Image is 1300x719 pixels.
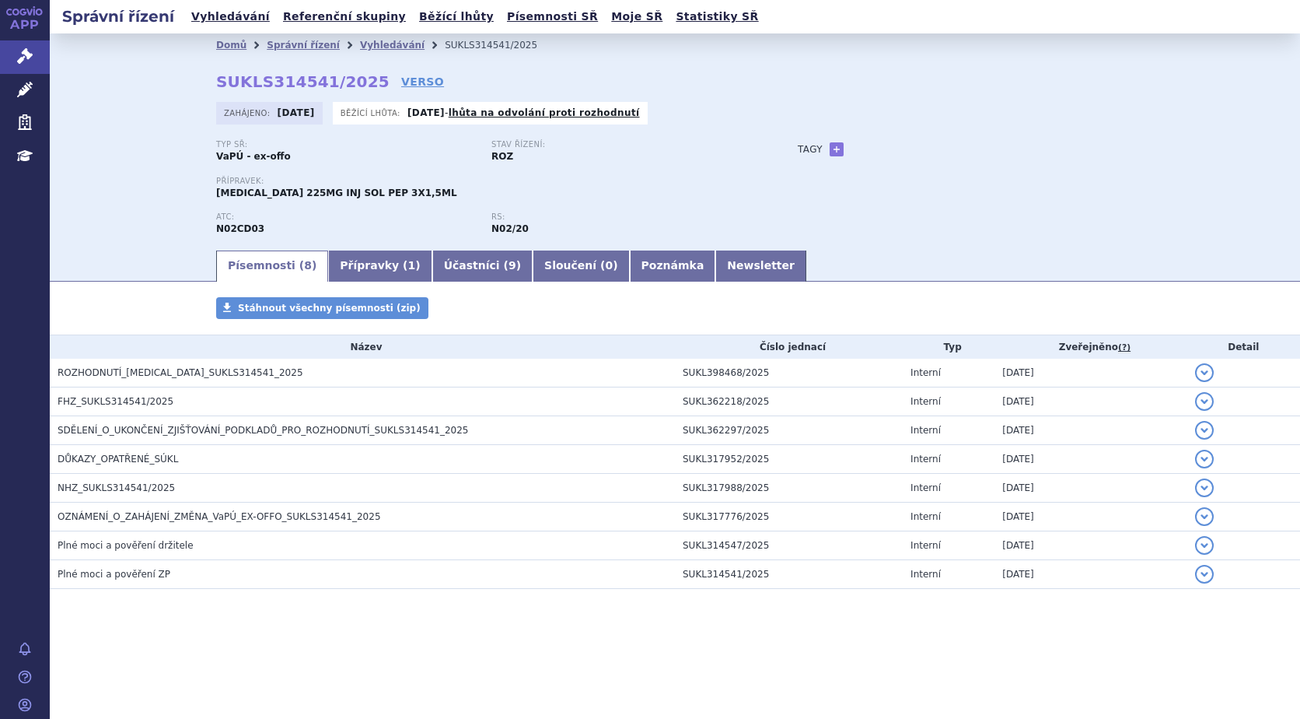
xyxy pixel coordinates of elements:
[216,251,328,282] a: Písemnosti (8)
[675,445,903,474] td: SUKL317952/2025
[216,188,457,198] span: [MEDICAL_DATA] 225MG INJ SOL PEP 3X1,5ML
[401,74,444,89] a: VERSO
[341,107,404,119] span: Běžící lhůta:
[58,540,194,551] span: Plné moci a pověření držitele
[187,6,274,27] a: Vyhledávání
[508,259,516,272] span: 9
[910,425,941,436] span: Interní
[606,6,667,27] a: Moje SŘ
[675,388,903,416] td: SUKL362218/2025
[50,335,675,359] th: Název
[278,107,315,118] strong: [DATE]
[304,259,312,272] span: 8
[407,107,445,118] strong: [DATE]
[1195,392,1214,411] button: detail
[407,107,640,119] p: -
[675,359,903,388] td: SUKL398468/2025
[50,5,187,27] h2: Správní řízení
[910,511,941,522] span: Interní
[1195,363,1214,382] button: detail
[360,40,425,51] a: Vyhledávání
[216,40,246,51] a: Domů
[910,454,941,465] span: Interní
[58,511,381,522] span: OZNÁMENÍ_O_ZAHÁJENÍ_ZMĚNA_VaPÚ_EX-OFFO_SUKLS314541_2025
[994,503,1186,531] td: [DATE]
[491,212,751,222] p: RS:
[58,569,170,580] span: Plné moci a pověření ZP
[715,251,806,282] a: Newsletter
[216,72,390,91] strong: SUKLS314541/2025
[910,569,941,580] span: Interní
[910,367,941,378] span: Interní
[216,223,264,234] strong: FREMANEZUMAB
[1195,507,1214,526] button: detail
[238,303,421,314] span: Stáhnout všechny písemnosti (zip)
[58,367,303,378] span: ROZHODNUTÍ_AJOVY_SUKLS314541_2025
[216,140,476,149] p: Typ SŘ:
[910,540,941,551] span: Interní
[798,140,823,159] h3: Tagy
[994,560,1186,589] td: [DATE]
[675,503,903,531] td: SUKL317776/2025
[1195,536,1214,555] button: detail
[491,151,513,162] strong: ROZ
[278,6,411,27] a: Referenční skupiny
[216,297,428,319] a: Stáhnout všechny písemnosti (zip)
[328,251,432,282] a: Přípravky (1)
[1195,450,1214,468] button: detail
[994,359,1186,388] td: [DATE]
[267,40,340,51] a: Správní řízení
[630,251,716,282] a: Poznámka
[414,6,498,27] a: Běžící lhůty
[675,474,903,503] td: SUKL317988/2025
[994,388,1186,416] td: [DATE]
[994,445,1186,474] td: [DATE]
[58,482,175,493] span: NHZ_SUKLS314541/2025
[502,6,603,27] a: Písemnosti SŘ
[432,251,533,282] a: Účastníci (9)
[1118,342,1131,353] abbr: (?)
[449,107,640,118] a: lhůta na odvolání proti rozhodnutí
[224,107,273,119] span: Zahájeno:
[994,335,1186,359] th: Zveřejněno
[903,335,994,359] th: Typ
[491,223,529,234] strong: monoklonální protilátky – antimigrenika
[58,396,173,407] span: FHZ_SUKLS314541/2025
[216,177,767,186] p: Přípravek:
[675,416,903,445] td: SUKL362297/2025
[605,259,613,272] span: 0
[216,212,476,222] p: ATC:
[445,33,557,57] li: SUKLS314541/2025
[1195,421,1214,440] button: detail
[216,151,291,162] strong: VaPÚ - ex-offo
[1195,479,1214,497] button: detail
[994,474,1186,503] td: [DATE]
[675,531,903,560] td: SUKL314547/2025
[675,335,903,359] th: Číslo jednací
[408,259,416,272] span: 1
[994,531,1186,560] td: [DATE]
[533,251,629,282] a: Sloučení (0)
[1195,565,1214,584] button: detail
[491,140,751,149] p: Stav řízení:
[671,6,763,27] a: Statistiky SŘ
[910,482,941,493] span: Interní
[830,142,844,156] a: +
[58,425,468,436] span: SDĚLENÍ_O_UKONČENÍ_ZJIŠŤOVÁNÍ_PODKLADŮ_PRO_ROZHODNUTÍ_SUKLS314541_2025
[58,454,178,465] span: DŮKAZY_OPATŘENÉ_SÚKL
[994,416,1186,445] td: [DATE]
[1187,335,1300,359] th: Detail
[910,396,941,407] span: Interní
[675,560,903,589] td: SUKL314541/2025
